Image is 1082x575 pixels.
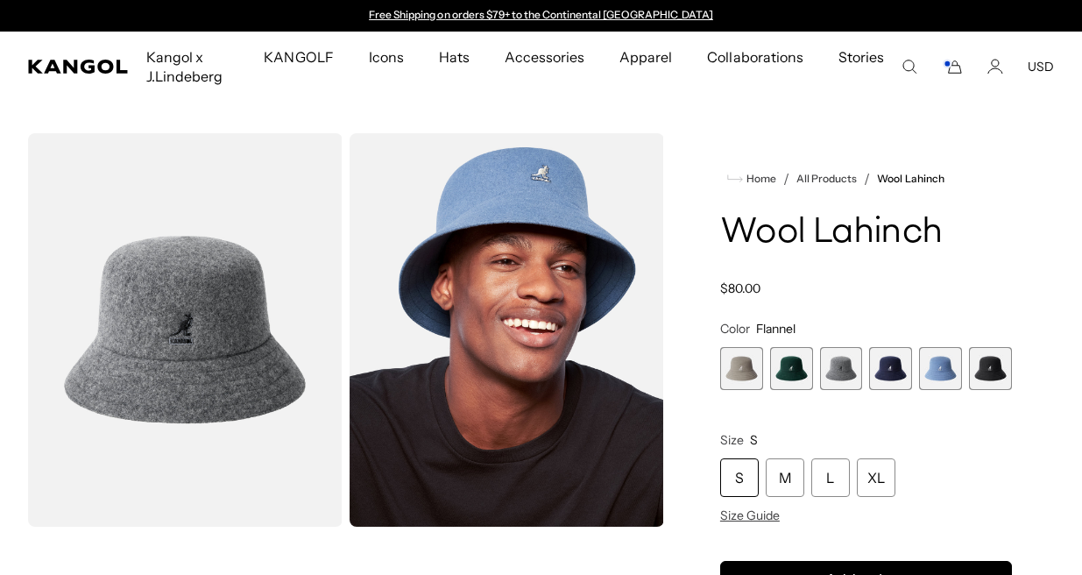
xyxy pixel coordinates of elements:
[720,347,763,390] div: 1 of 6
[146,32,229,102] span: Kangol x J.Lindeberg
[766,458,804,497] div: M
[129,32,246,102] a: Kangol x J.Lindeberg
[487,32,602,82] a: Accessories
[720,321,750,337] span: Color
[707,32,803,82] span: Collaborations
[361,9,722,23] div: 1 of 2
[869,347,912,390] label: Navy
[246,32,350,82] a: KANGOLF
[727,171,776,187] a: Home
[820,347,863,390] label: Flannel
[720,508,780,523] span: Size Guide
[720,280,760,296] span: $80.00
[421,32,487,82] a: Hats
[720,458,759,497] div: S
[505,32,584,82] span: Accessories
[28,60,129,74] a: Kangol
[919,347,962,390] div: 5 of 6
[821,32,902,102] a: Stories
[857,458,895,497] div: XL
[743,173,776,185] span: Home
[720,347,763,390] label: Warm Grey
[869,347,912,390] div: 4 of 6
[369,8,713,21] a: Free Shipping on orders $79+ to the Continental [GEOGRAPHIC_DATA]
[770,347,813,390] div: 2 of 6
[361,9,722,23] slideshow-component: Announcement bar
[720,168,1012,189] nav: breadcrumbs
[857,168,870,189] li: /
[902,59,917,75] summary: Search here
[987,59,1003,75] a: Account
[690,32,820,82] a: Collaborations
[969,347,1012,390] label: Black
[351,32,421,82] a: Icons
[919,347,962,390] label: Denim Blue
[602,32,690,82] a: Apparel
[820,347,863,390] div: 3 of 6
[969,347,1012,390] div: 6 of 6
[720,432,744,448] span: Size
[350,133,664,527] img: denim-blue
[439,32,470,82] span: Hats
[750,432,758,448] span: S
[28,133,343,527] img: color-flannel
[264,32,333,82] span: KANGOLF
[770,347,813,390] label: Deep Emerald
[369,32,404,82] span: Icons
[796,173,857,185] a: All Products
[619,32,672,82] span: Apparel
[877,173,944,185] a: Wool Lahinch
[811,458,850,497] div: L
[361,9,722,23] div: Announcement
[942,59,963,75] button: Cart
[838,32,884,102] span: Stories
[776,168,789,189] li: /
[756,321,796,337] span: Flannel
[720,214,1012,252] h1: Wool Lahinch
[1028,59,1054,75] button: USD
